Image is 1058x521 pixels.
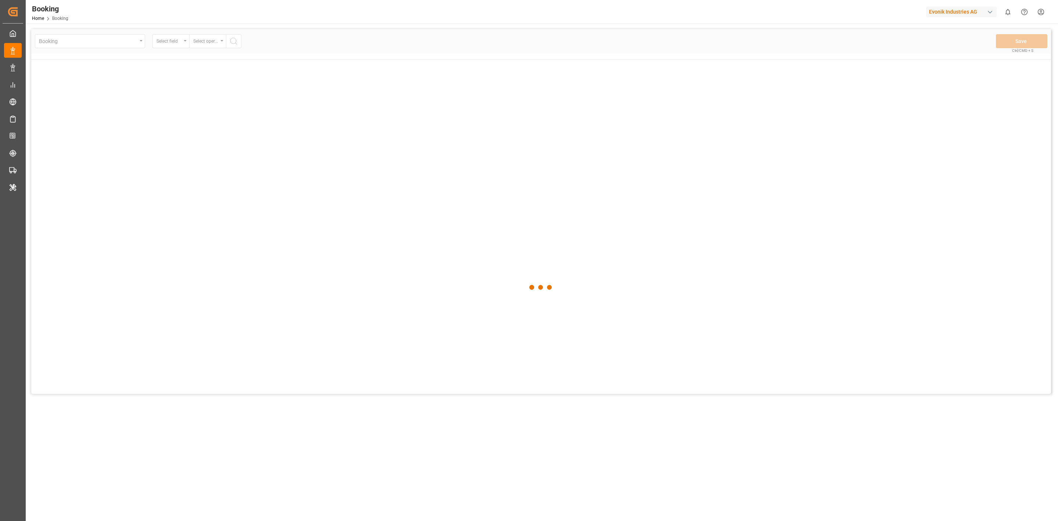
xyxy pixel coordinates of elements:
button: Evonik Industries AG [926,5,1000,19]
div: Evonik Industries AG [926,7,997,17]
div: Booking [32,3,68,14]
a: Home [32,16,44,21]
button: show 0 new notifications [1000,4,1016,20]
button: Help Center [1016,4,1033,20]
